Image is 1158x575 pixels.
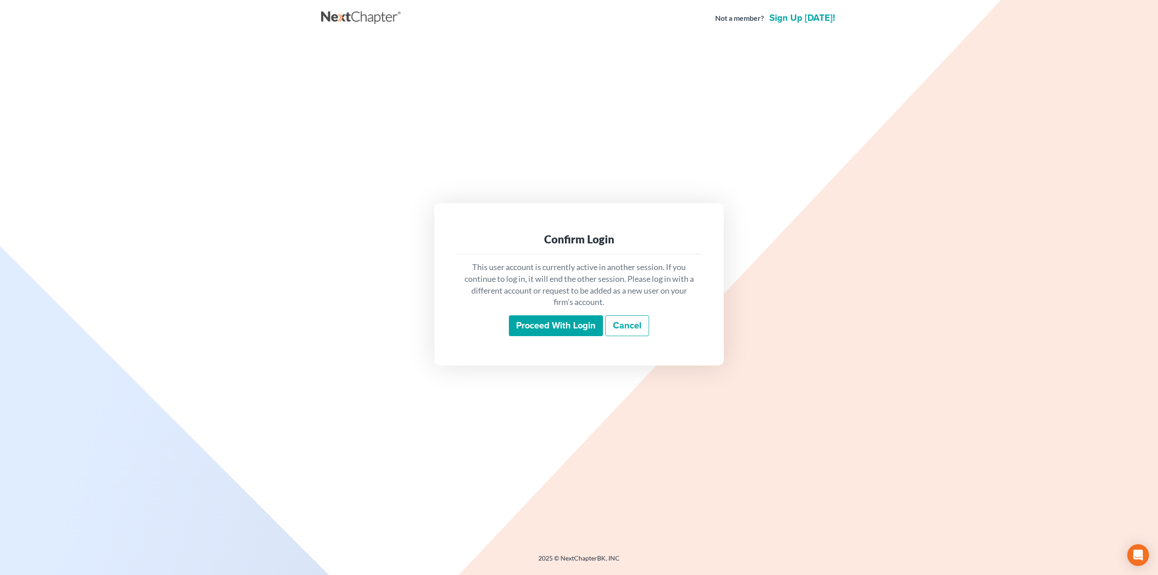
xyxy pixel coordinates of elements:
a: Sign up [DATE]! [768,14,837,23]
strong: Not a member? [715,13,764,24]
p: This user account is currently active in another session. If you continue to log in, it will end ... [463,261,695,308]
div: Confirm Login [463,232,695,247]
div: Open Intercom Messenger [1127,544,1149,566]
div: 2025 © NextChapterBK, INC [321,554,837,570]
a: Cancel [605,315,649,336]
input: Proceed with login [509,315,603,336]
